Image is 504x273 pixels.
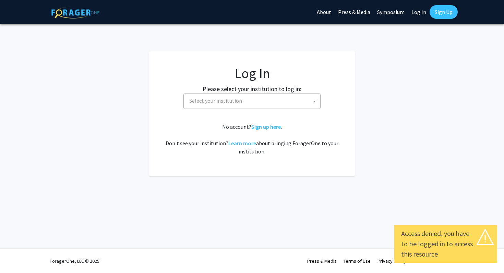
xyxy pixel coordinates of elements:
[401,228,490,259] div: Access denied, you have to be logged in to access this resource
[475,242,499,268] iframe: Chat
[430,5,458,19] a: Sign Up
[187,94,320,108] span: Select your institution
[203,84,301,94] label: Please select your institution to log in:
[228,140,256,147] a: Learn more about bringing ForagerOne to your institution
[183,94,321,109] span: Select your institution
[50,249,99,273] div: ForagerOne, LLC © 2025
[251,123,281,130] a: Sign up here
[189,97,242,104] span: Select your institution
[344,258,371,264] a: Terms of Use
[307,258,337,264] a: Press & Media
[163,65,341,82] h1: Log In
[163,123,341,156] div: No account? . Don't see your institution? about bringing ForagerOne to your institution.
[377,258,406,264] a: Privacy Policy
[51,7,99,18] img: ForagerOne Logo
